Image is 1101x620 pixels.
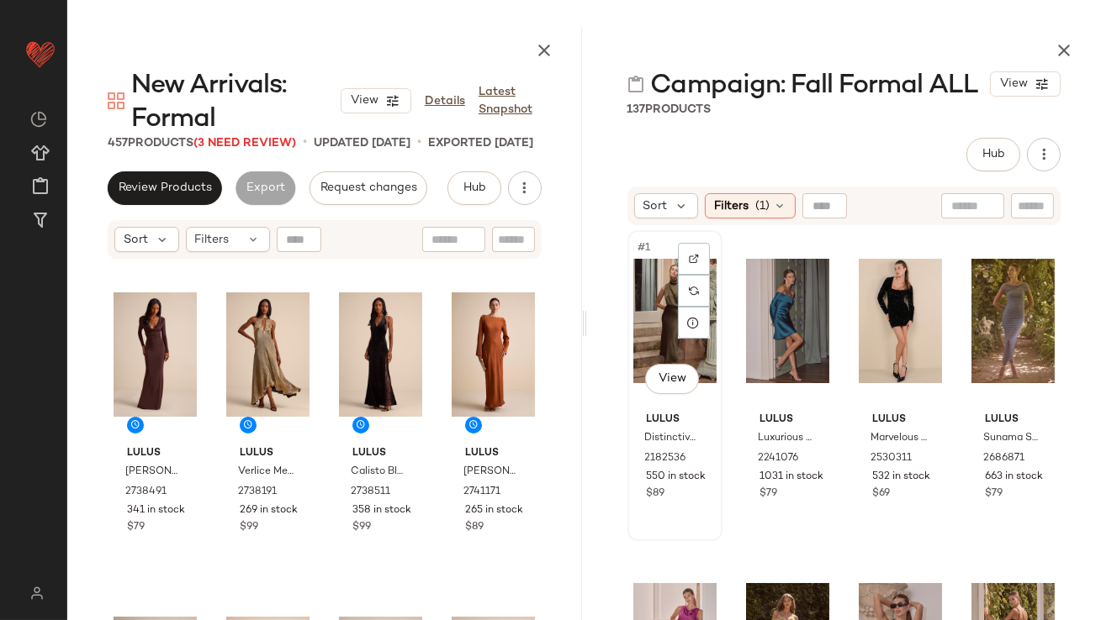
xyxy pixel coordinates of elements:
img: svg%3e [20,586,53,600]
span: [PERSON_NAME] Orange Satin Cowl Back Maxi Dress [463,465,520,480]
button: View [341,88,411,113]
button: Review Products [108,171,222,205]
span: • [303,133,307,153]
span: (3 Need Review) [193,137,296,150]
span: 358 in stock [352,503,411,518]
span: 550 in stock [647,470,707,485]
span: 663 in stock [985,470,1043,485]
img: svg%3e [30,111,47,128]
div: Products [108,134,296,152]
span: 2738491 [125,485,167,500]
span: 2530311 [871,451,912,466]
img: 2738511_02_front_2025-10-01.jpg [339,270,422,439]
span: [PERSON_NAME] Jersey Knit Cowl Neck Maxi Dress [125,465,182,480]
span: 269 in stock [240,503,298,518]
img: svg%3e [689,286,699,296]
span: Hub [462,181,485,195]
span: 341 in stock [127,503,185,518]
span: Distinctive Charm [PERSON_NAME] Satin [MEDICAL_DATA] Midi Dress [645,431,701,446]
button: Hub [966,138,1020,171]
span: Calisto Black Velvet Halter Mermaid Maxi Dress [351,465,407,480]
span: Review Products [118,181,212,195]
span: 2738191 [238,485,277,500]
span: View [658,372,686,386]
img: 13199186_2241076.jpg [746,236,829,406]
div: Products [627,101,712,118]
span: $99 [352,520,371,535]
span: Lulus [872,412,929,428]
span: 137 [627,103,646,116]
span: View [999,77,1028,91]
span: Lulus [465,446,521,461]
span: Lulus [127,446,183,461]
img: svg%3e [627,76,644,92]
p: Exported [DATE] [428,134,533,152]
a: Details [425,92,465,110]
span: Campaign: Fall Formal ALL [651,69,979,102]
span: Hub [982,148,1005,161]
span: Sunama Slate Blue Mesh Ruched Bodycon Midi Dress [983,431,1040,446]
span: Lulus [240,446,296,461]
span: Request changes [320,181,417,195]
span: Sort [643,197,668,215]
span: Lulus [760,412,816,428]
button: Hub [447,171,501,205]
span: Lulus [647,412,703,428]
button: View [645,364,699,394]
img: heart_red.DM2ytmEG.svg [24,37,57,71]
span: (1) [755,197,770,215]
span: Marvelous Radiance Black Sequin Cutout Long Sleeve Mini Dress [871,431,927,446]
span: 2241076 [758,451,798,466]
span: 2741171 [463,485,500,500]
span: $89 [647,486,665,502]
span: $79 [760,486,777,502]
span: View [350,94,378,108]
span: Luxurious Vision Teal Satin Off-the-Shoulder Mini Dress [758,431,814,446]
span: #1 [637,239,654,256]
span: Verlice Metallic Gold Plisse Pleated Cutout Maxi Dress [238,465,294,480]
span: 457 [108,137,128,150]
img: 2738491_02_front_2025-09-24.jpg [114,270,197,439]
img: 13199146_2686871.jpg [971,236,1055,406]
span: Lulus [352,446,409,461]
button: Request changes [310,171,427,205]
span: 1031 in stock [760,470,823,485]
span: 532 in stock [872,470,930,485]
span: 2686871 [983,451,1024,466]
span: 2738511 [351,485,390,500]
span: 2182536 [645,451,686,466]
span: Filters [195,231,230,249]
span: $99 [240,520,258,535]
img: svg%3e [108,92,124,109]
img: 12234941_2530311.jpg [859,236,942,406]
img: 2741171_02_front_2025-09-25.jpg [452,270,535,439]
span: $69 [872,486,890,502]
img: 2738191_02_front_2025-09-30.jpg [226,270,310,439]
span: Sort [124,231,148,249]
span: Filters [714,197,749,215]
span: $79 [985,486,1003,502]
span: 265 in stock [465,503,523,518]
span: • [417,133,421,153]
span: New Arrivals: Formal [131,69,341,136]
img: svg%3e [689,254,699,264]
p: updated [DATE] [314,134,410,152]
button: View [990,71,1061,97]
img: 13199126_2182536.jpg [633,236,717,406]
a: Latest Snapshot [479,83,542,118]
span: $79 [127,520,145,535]
span: $89 [465,520,484,535]
span: Lulus [985,412,1041,428]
